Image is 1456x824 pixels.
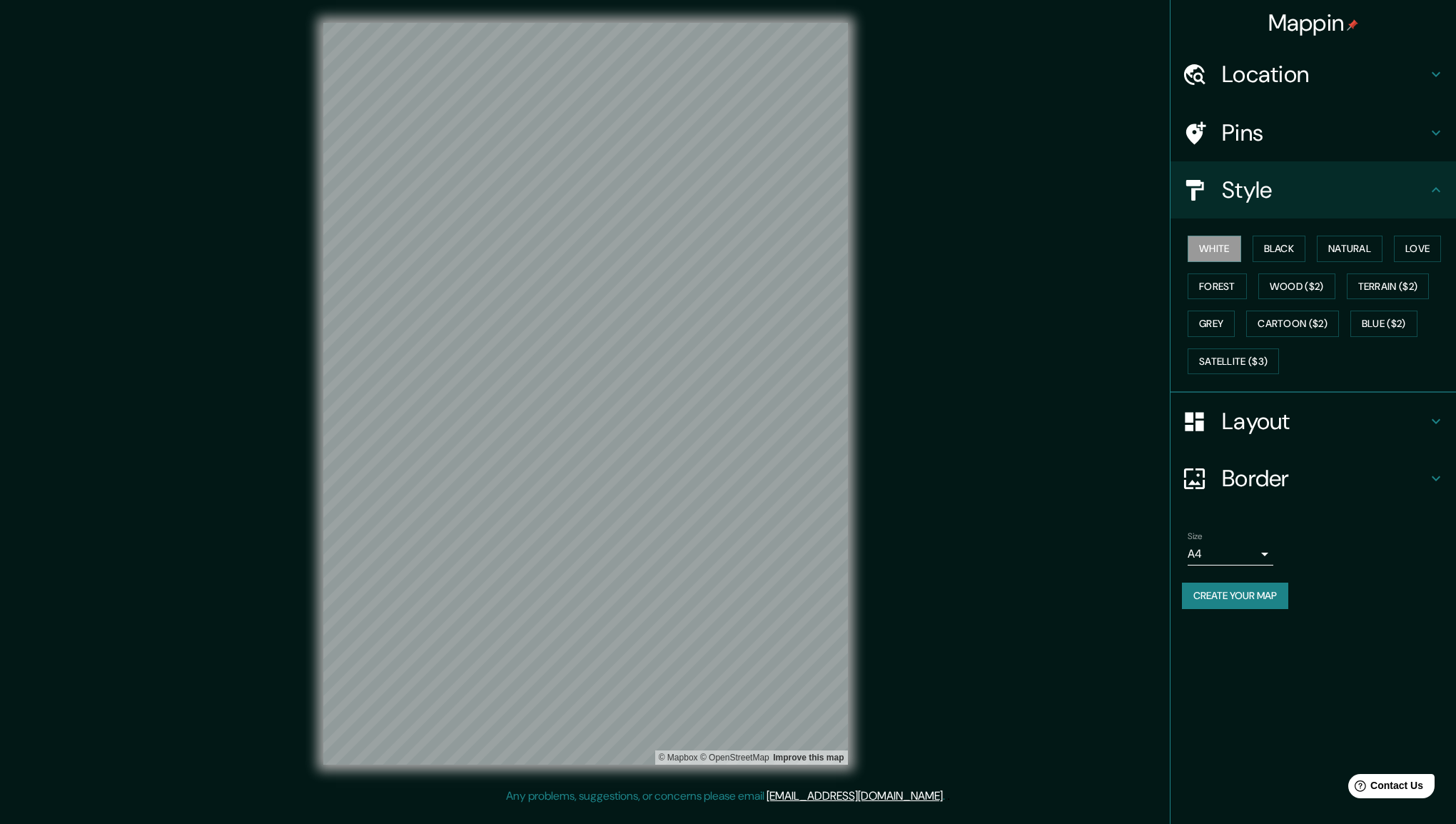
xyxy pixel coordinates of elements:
[1222,119,1427,147] h4: Pins
[1171,393,1456,450] div: Layout
[1347,273,1430,300] button: Terrain ($2)
[1394,236,1441,262] button: Love
[1171,450,1456,507] div: Border
[1188,311,1235,337] button: Grey
[1246,311,1339,337] button: Cartoon ($2)
[659,753,698,763] a: Mapbox
[1222,407,1427,436] h4: Layout
[1188,348,1279,375] button: Satellite ($3)
[1350,311,1417,337] button: Blue ($2)
[767,788,943,803] a: [EMAIL_ADDRESS][DOMAIN_NAME]
[1171,46,1456,103] div: Location
[1171,104,1456,161] div: Pins
[323,23,848,765] canvas: Map
[1268,9,1359,37] h4: Mappin
[1171,161,1456,218] div: Style
[1188,531,1203,543] label: Size
[1182,583,1288,609] button: Create your map
[506,788,945,805] p: Any problems, suggestions, or concerns please email .
[1222,464,1427,493] h4: Border
[773,753,844,763] a: Map feedback
[1188,543,1273,566] div: A4
[1329,768,1440,808] iframe: Help widget launcher
[1222,60,1427,89] h4: Location
[1258,273,1335,300] button: Wood ($2)
[700,753,769,763] a: OpenStreetMap
[1347,19,1358,31] img: pin-icon.png
[945,788,947,805] div: .
[1188,273,1247,300] button: Forest
[1253,236,1306,262] button: Black
[1188,236,1241,262] button: White
[947,788,950,805] div: .
[1317,236,1382,262] button: Natural
[1222,176,1427,204] h4: Style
